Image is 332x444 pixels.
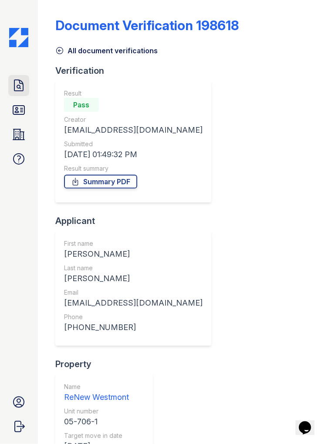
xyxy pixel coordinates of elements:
[64,391,129,403] div: ReNew Westmont
[9,28,28,47] img: CE_Icon_Blue-c292c112584629df590d857e76928e9f676e5b41ef8f769ba2f05ee15b207248.png
[64,313,203,321] div: Phone
[64,264,203,272] div: Last name
[55,65,218,77] div: Verification
[64,124,203,136] div: [EMAIL_ADDRESS][DOMAIN_NAME]
[64,407,129,416] div: Unit number
[55,215,218,227] div: Applicant
[55,358,160,370] div: Property
[64,382,129,391] div: Name
[64,175,137,189] a: Summary PDF
[55,17,239,33] div: Document Verification 198618
[64,297,203,309] div: [EMAIL_ADDRESS][DOMAIN_NAME]
[64,431,129,440] div: Target move in date
[64,239,203,248] div: First name
[55,45,158,56] a: All document verifications
[64,115,203,124] div: Creator
[64,382,129,403] a: Name ReNew Westmont
[64,89,203,98] div: Result
[64,148,203,161] div: [DATE] 01:49:32 PM
[295,409,323,435] iframe: chat widget
[64,416,129,428] div: 05-706-1
[64,98,99,112] div: Pass
[64,321,203,334] div: [PHONE_NUMBER]
[64,272,203,285] div: [PERSON_NAME]
[64,248,203,260] div: [PERSON_NAME]
[64,288,203,297] div: Email
[64,140,203,148] div: Submitted
[64,164,203,173] div: Result summary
